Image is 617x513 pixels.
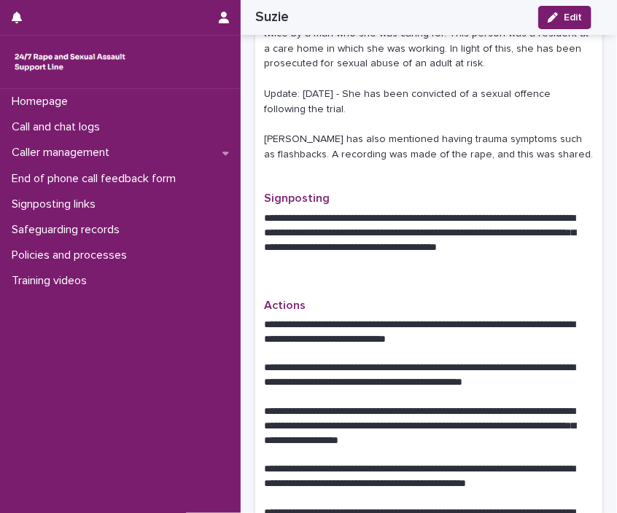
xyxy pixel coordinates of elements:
span: Edit [564,12,582,23]
button: Edit [538,6,591,29]
p: Call and chat logs [6,120,112,134]
p: Caller management [6,146,121,160]
p: Training videos [6,274,98,288]
p: Safeguarding records [6,223,131,237]
p: Signposting links [6,197,107,211]
p: [PERSON_NAME] discusses having been raped and sexually assaulted twice by a man who she was carin... [264,11,594,162]
span: Actions [264,299,306,311]
span: Signposting [264,192,330,204]
p: Homepage [6,95,79,109]
img: rhQMoQhaT3yELyF149Cw [12,47,128,77]
h2: Suzie [255,9,289,26]
p: End of phone call feedback form [6,172,187,186]
p: Policies and processes [6,248,139,262]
